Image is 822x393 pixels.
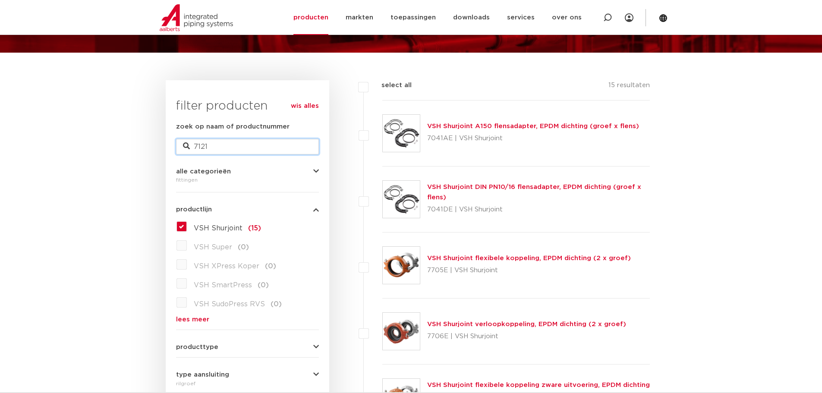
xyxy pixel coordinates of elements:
[383,115,420,152] img: Thumbnail for VSH Shurjoint A150 flensadapter, EPDM dichting (groef x flens)
[248,225,261,232] span: (15)
[176,168,319,175] button: alle categorieën
[427,184,641,201] a: VSH Shurjoint DIN PN10/16 flensadapter, EPDM dichting (groef x flens)
[176,168,231,175] span: alle categorieën
[176,316,319,323] a: lees meer
[194,263,259,270] span: VSH XPress Koper
[194,244,232,251] span: VSH Super
[427,255,631,261] a: VSH Shurjoint flexibele koppeling, EPDM dichting (2 x groef)
[176,122,290,132] label: zoek op naam of productnummer
[176,371,319,378] button: type aansluiting
[176,139,319,154] input: zoeken
[427,123,639,129] a: VSH Shurjoint A150 flensadapter, EPDM dichting (groef x flens)
[176,344,218,350] span: producttype
[176,206,212,213] span: productlijn
[608,80,650,94] p: 15 resultaten
[176,97,319,115] h3: filter producten
[176,344,319,350] button: producttype
[291,101,319,111] a: wis alles
[265,263,276,270] span: (0)
[427,264,631,277] p: 7705E | VSH Shurjoint
[427,330,626,343] p: 7706E | VSH Shurjoint
[383,247,420,284] img: Thumbnail for VSH Shurjoint flexibele koppeling, EPDM dichting (2 x groef)
[176,206,319,213] button: productlijn
[427,203,650,217] p: 7041DE | VSH Shurjoint
[258,282,269,289] span: (0)
[194,282,252,289] span: VSH SmartPress
[194,225,243,232] span: VSH Shurjoint
[271,301,282,308] span: (0)
[176,371,229,378] span: type aansluiting
[176,175,319,185] div: fittingen
[194,301,265,308] span: VSH SudoPress RVS
[427,132,639,145] p: 7041AE | VSH Shurjoint
[383,313,420,350] img: Thumbnail for VSH Shurjoint verloopkoppeling, EPDM dichting (2 x groef)
[383,181,420,218] img: Thumbnail for VSH Shurjoint DIN PN10/16 flensadapter, EPDM dichting (groef x flens)
[368,80,412,91] label: select all
[176,378,319,389] div: rilgroef
[427,321,626,327] a: VSH Shurjoint verloopkoppeling, EPDM dichting (2 x groef)
[238,244,249,251] span: (0)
